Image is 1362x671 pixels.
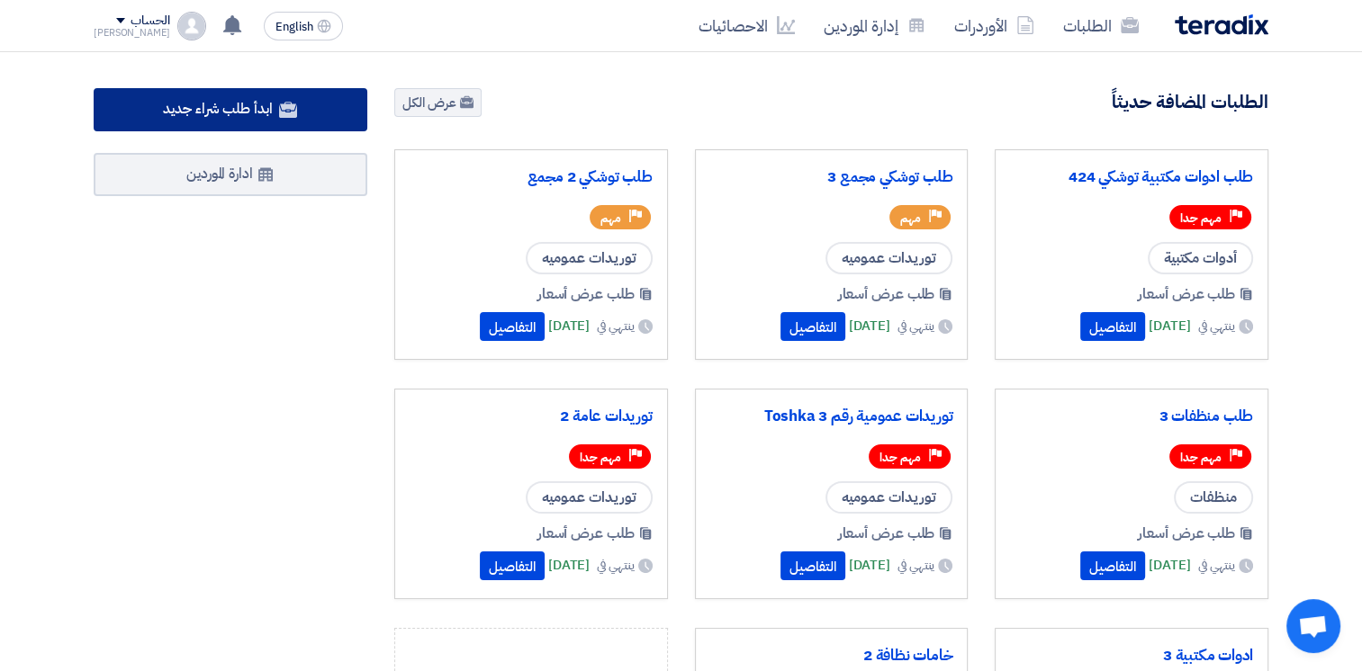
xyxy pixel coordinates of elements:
[177,12,206,40] img: profile_test.png
[275,21,313,33] span: English
[710,647,953,665] a: خامات نظافة 2
[131,13,169,29] div: الحساب
[838,523,935,544] span: طلب عرض أسعار
[1180,449,1222,466] span: مهم جدا
[780,551,845,580] button: التفاصيل
[1198,556,1235,575] span: ينتهي في
[684,4,809,47] a: الاحصائيات
[410,168,653,186] a: طلب توشكي 2 مجمع
[1010,168,1253,186] a: طلب ادوات مكتبية توشكي 424
[394,88,482,117] a: عرض الكل
[1080,312,1145,341] button: التفاصيل
[940,4,1049,47] a: الأوردرات
[480,551,545,580] button: التفاصيل
[1010,647,1253,665] a: ادوات مكتبية 3
[537,283,635,305] span: طلب عرض أسعار
[825,481,952,514] span: توريدات عموميه
[897,317,934,335] span: ينتهي في
[1049,4,1153,47] a: الطلبات
[548,316,590,336] span: [DATE]
[1010,407,1253,425] a: طلب منظفات 3
[410,407,653,425] a: توريدات عامة 2
[1149,316,1190,336] span: [DATE]
[548,555,590,576] span: [DATE]
[264,12,343,40] button: English
[1180,210,1222,227] span: مهم جدا
[809,4,940,47] a: إدارة الموردين
[897,556,934,575] span: ينتهي في
[163,98,272,120] span: ابدأ طلب شراء جديد
[838,283,935,305] span: طلب عرض أسعار
[600,210,621,227] span: مهم
[849,555,890,576] span: [DATE]
[1148,242,1253,274] span: أدوات مكتبية
[597,556,634,575] span: ينتهي في
[480,312,545,341] button: التفاصيل
[1149,555,1190,576] span: [DATE]
[1112,90,1268,113] h4: الطلبات المضافة حديثاً
[879,449,921,466] span: مهم جدا
[825,242,952,274] span: توريدات عموميه
[710,407,953,425] a: توريدات عمومية رقم 3 Toshka
[780,312,845,341] button: التفاصيل
[1174,481,1253,514] span: منظفات
[537,523,635,544] span: طلب عرض أسعار
[597,317,634,335] span: ينتهي في
[849,316,890,336] span: [DATE]
[1138,523,1235,544] span: طلب عرض أسعار
[1138,283,1235,305] span: طلب عرض أسعار
[526,481,653,514] span: توريدات عموميه
[526,242,653,274] span: توريدات عموميه
[580,449,621,466] span: مهم جدا
[94,28,170,38] div: [PERSON_NAME]
[1175,14,1268,35] img: Teradix logo
[94,153,367,196] a: ادارة الموردين
[900,210,921,227] span: مهم
[710,168,953,186] a: طلب توشكي مجمع 3
[1286,599,1340,653] div: Open chat
[1198,317,1235,335] span: ينتهي في
[1080,551,1145,580] button: التفاصيل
